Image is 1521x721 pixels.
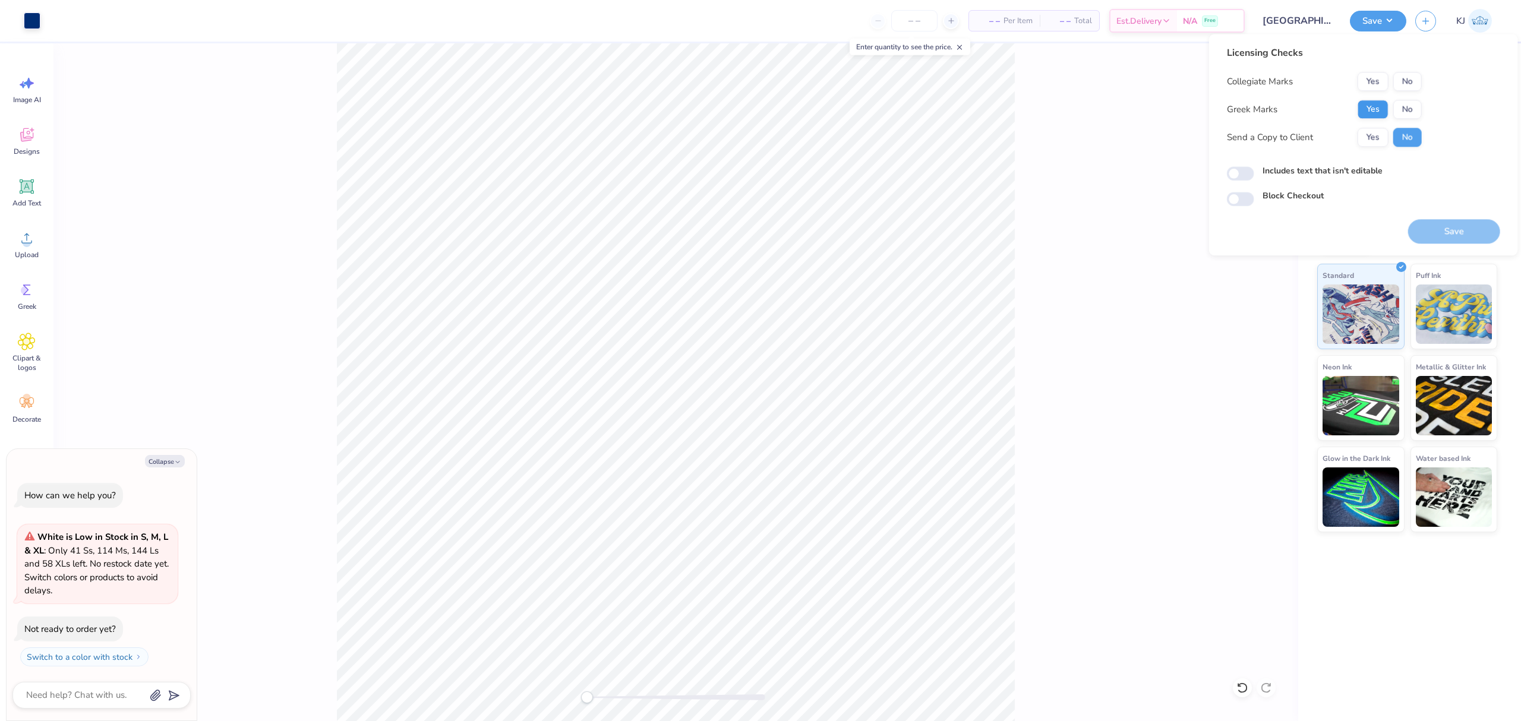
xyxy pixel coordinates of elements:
[1263,165,1383,177] label: Includes text that isn't editable
[1323,269,1354,282] span: Standard
[1416,467,1492,527] img: Water based Ink
[1254,9,1341,33] input: Untitled Design
[1183,15,1197,27] span: N/A
[1468,9,1492,33] img: Kendra Jingco
[15,250,39,260] span: Upload
[1004,15,1033,27] span: Per Item
[1416,452,1470,464] span: Water based Ink
[1451,9,1497,33] a: KJ
[1416,269,1441,282] span: Puff Ink
[1047,15,1071,27] span: – –
[1204,17,1216,25] span: Free
[24,531,168,556] strong: White is Low in Stock in S, M, L & XL
[1323,376,1399,435] img: Neon Ink
[18,302,36,311] span: Greek
[976,15,1000,27] span: – –
[1227,131,1313,144] div: Send a Copy to Client
[1358,72,1389,91] button: Yes
[1116,15,1162,27] span: Est. Delivery
[24,623,116,635] div: Not ready to order yet?
[1227,103,1277,116] div: Greek Marks
[7,353,46,372] span: Clipart & logos
[13,95,41,105] span: Image AI
[1323,360,1352,373] span: Neon Ink
[14,147,40,156] span: Designs
[24,531,169,596] span: : Only 41 Ss, 114 Ms, 144 Ls and 58 XLs left. No restock date yet. Switch colors or products to a...
[12,415,41,424] span: Decorate
[24,489,116,501] div: How can we help you?
[1074,15,1092,27] span: Total
[1323,452,1390,464] span: Glow in the Dark Ink
[1358,128,1389,147] button: Yes
[1323,284,1399,344] img: Standard
[1416,360,1486,373] span: Metallic & Glitter Ink
[1393,128,1422,147] button: No
[1227,75,1293,88] div: Collegiate Marks
[20,647,149,666] button: Switch to a color with stock
[1416,376,1492,435] img: Metallic & Glitter Ink
[12,198,41,208] span: Add Text
[145,455,185,467] button: Collapse
[1227,46,1422,60] div: Licensing Checks
[1393,100,1422,119] button: No
[891,10,938,31] input: – –
[850,39,970,55] div: Enter quantity to see the price.
[1416,284,1492,344] img: Puff Ink
[1323,467,1399,527] img: Glow in the Dark Ink
[1456,14,1465,28] span: KJ
[1393,72,1422,91] button: No
[1263,190,1324,203] label: Block Checkout
[135,653,142,660] img: Switch to a color with stock
[1350,11,1406,31] button: Save
[1358,100,1389,119] button: Yes
[581,691,593,703] div: Accessibility label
